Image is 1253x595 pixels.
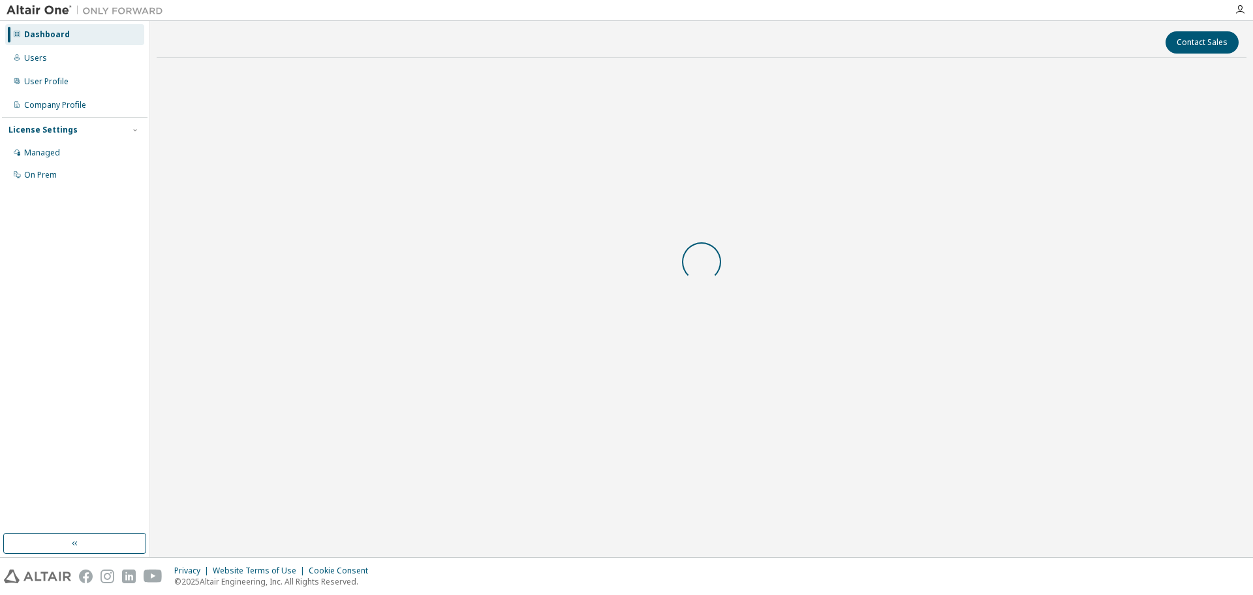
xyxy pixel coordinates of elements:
img: facebook.svg [79,570,93,583]
div: Managed [24,148,60,158]
div: Privacy [174,566,213,576]
img: Altair One [7,4,170,17]
img: youtube.svg [144,570,162,583]
img: instagram.svg [101,570,114,583]
img: altair_logo.svg [4,570,71,583]
div: Users [24,53,47,63]
button: Contact Sales [1166,31,1239,54]
div: Company Profile [24,100,86,110]
p: © 2025 Altair Engineering, Inc. All Rights Reserved. [174,576,376,587]
div: User Profile [24,76,69,87]
div: On Prem [24,170,57,180]
div: Website Terms of Use [213,566,309,576]
img: linkedin.svg [122,570,136,583]
div: Dashboard [24,29,70,40]
div: Cookie Consent [309,566,376,576]
div: License Settings [8,125,78,135]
